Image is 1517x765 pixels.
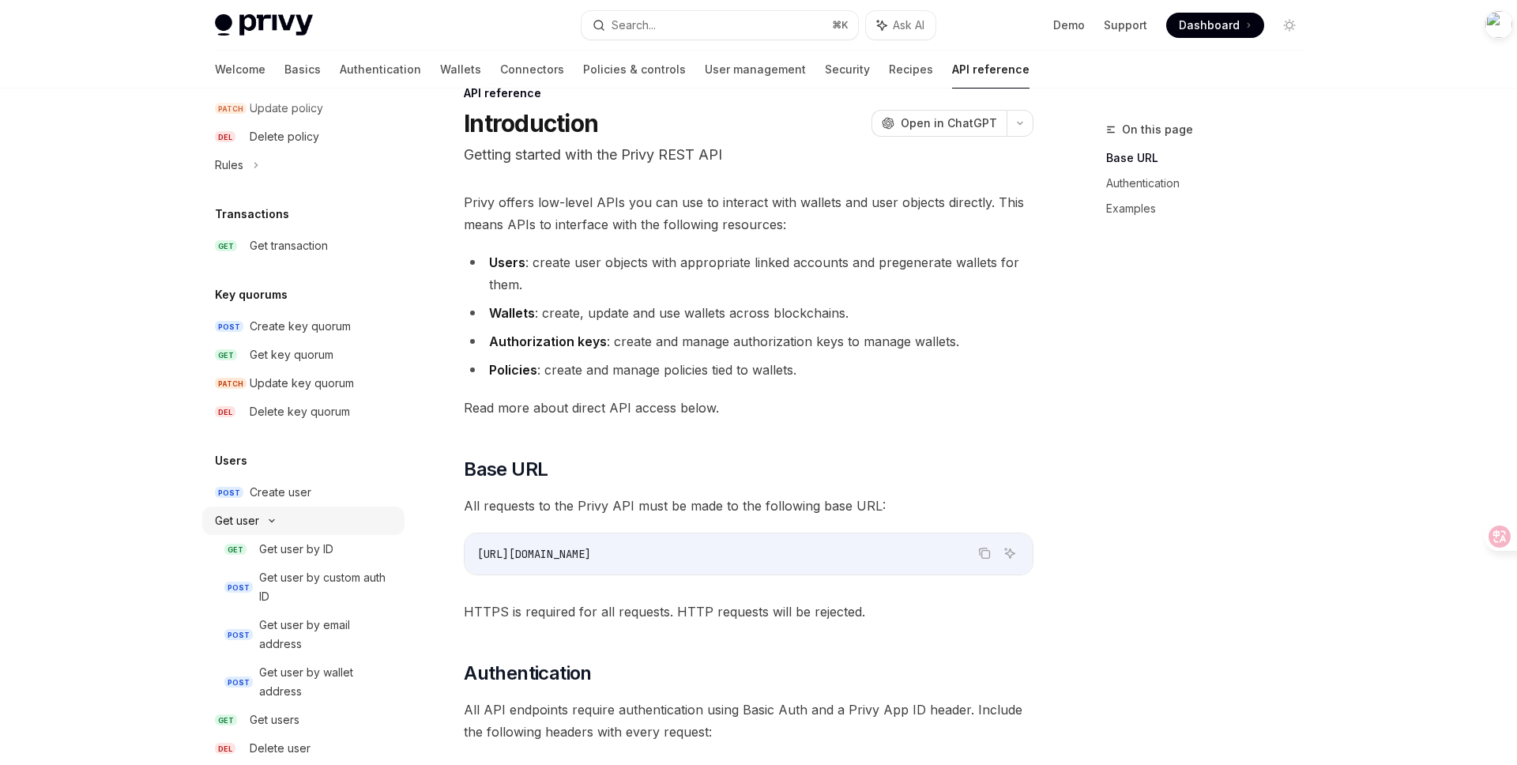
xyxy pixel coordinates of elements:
span: POST [224,629,253,641]
span: DEL [215,131,235,143]
span: GET [215,714,237,726]
strong: Authorization keys [489,334,607,349]
div: Rules [215,156,243,175]
h5: Users [215,451,247,470]
span: [URL][DOMAIN_NAME] [477,547,591,561]
button: Ask AI [999,543,1020,563]
a: POSTGet user by email address [202,611,405,658]
button: Search...⌘K [582,11,858,40]
div: API reference [464,85,1033,101]
span: Authentication [464,661,592,686]
div: Delete key quorum [250,402,350,421]
div: Get transaction [250,236,328,255]
span: DEL [215,743,235,755]
strong: Users [489,254,525,270]
a: Support [1104,17,1147,33]
span: POST [224,676,253,688]
div: Get user by email address [259,616,395,654]
a: GETGet transaction [202,232,405,260]
li: : create and manage policies tied to wallets. [464,359,1033,381]
span: Open in ChatGPT [901,115,997,131]
a: GETGet users [202,706,405,734]
strong: Wallets [489,305,535,321]
span: HTTPS is required for all requests. HTTP requests will be rejected. [464,601,1033,623]
h5: Key quorums [215,285,288,304]
span: POST [224,582,253,594]
strong: Policies [489,362,537,378]
div: Create user [250,483,311,502]
a: Base URL [1106,145,1315,171]
span: GET [215,349,237,361]
span: On this page [1122,120,1193,139]
a: DELDelete policy [202,122,405,151]
a: Connectors [500,51,564,89]
div: Get user by custom auth ID [259,568,395,606]
a: Welcome [215,51,265,89]
a: POSTGet user by custom auth ID [202,563,405,611]
a: DELDelete user [202,734,405,763]
h5: Transactions [215,205,289,224]
div: Get users [250,710,299,729]
a: GETGet user by ID [202,535,405,563]
div: Get user by ID [259,540,333,559]
li: : create and manage authorization keys to manage wallets. [464,330,1033,352]
button: Copy the contents from the code block [974,543,995,563]
a: Dashboard [1166,13,1264,38]
img: light logo [215,14,313,36]
a: GETGet key quorum [202,341,405,369]
a: User management [705,51,806,89]
a: POSTCreate key quorum [202,312,405,341]
span: PATCH [215,378,247,390]
span: All requests to the Privy API must be made to the following base URL: [464,495,1033,517]
a: API reference [952,51,1030,89]
a: DELDelete key quorum [202,398,405,426]
li: : create, update and use wallets across blockchains. [464,302,1033,324]
button: Open in ChatGPT [871,110,1007,137]
span: DEL [215,406,235,418]
div: Update key quorum [250,374,354,393]
span: POST [215,487,243,499]
button: Ask AI [866,11,935,40]
a: PATCHUpdate key quorum [202,369,405,398]
span: Ask AI [893,17,924,33]
a: Recipes [889,51,933,89]
a: Authentication [340,51,421,89]
a: Policies & controls [583,51,686,89]
div: Create key quorum [250,317,351,336]
span: GET [215,240,237,252]
li: : create user objects with appropriate linked accounts and pregenerate wallets for them. [464,251,1033,296]
a: POSTGet user by wallet address [202,658,405,706]
div: Search... [612,16,656,35]
a: POSTCreate user [202,478,405,507]
span: Read more about direct API access below. [464,397,1033,419]
h1: Introduction [464,109,598,138]
a: Security [825,51,870,89]
a: Authentication [1106,171,1315,196]
button: Toggle dark mode [1277,13,1302,38]
a: Wallets [440,51,481,89]
div: Delete policy [250,127,319,146]
span: Dashboard [1179,17,1240,33]
span: Base URL [464,457,548,482]
span: Privy offers low-level APIs you can use to interact with wallets and user objects directly. This ... [464,191,1033,236]
span: ⌘ K [832,19,849,32]
div: Get key quorum [250,345,333,364]
a: Demo [1053,17,1085,33]
div: Delete user [250,739,311,758]
span: POST [215,321,243,333]
span: GET [224,544,247,556]
a: Examples [1106,196,1315,221]
a: Basics [284,51,321,89]
p: Getting started with the Privy REST API [464,144,1033,166]
span: All API endpoints require authentication using Basic Auth and a Privy App ID header. Include the ... [464,699,1033,743]
div: Get user by wallet address [259,663,395,701]
div: Get user [215,511,259,530]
